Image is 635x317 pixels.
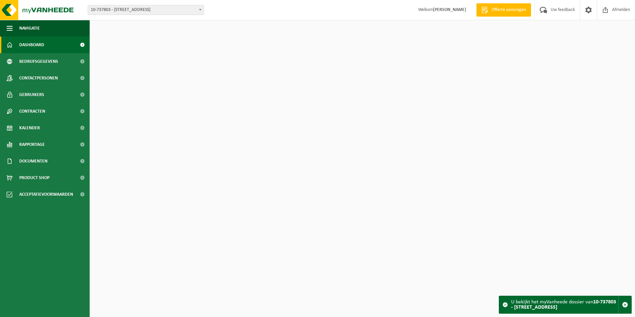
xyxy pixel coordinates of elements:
span: Product Shop [19,169,49,186]
span: Dashboard [19,37,44,53]
strong: 10-737803 - [STREET_ADDRESS] [511,299,616,310]
span: Documenten [19,153,47,169]
span: Gebruikers [19,86,44,103]
span: Kalender [19,120,40,136]
span: 10-737803 - TERRANOVA NV - 9940 EVERGEM, GIPSWEG 6 [88,5,204,15]
a: Offerte aanvragen [476,3,531,17]
span: Bedrijfsgegevens [19,53,58,70]
span: Contactpersonen [19,70,58,86]
span: Acceptatievoorwaarden [19,186,73,203]
span: Navigatie [19,20,40,37]
span: Contracten [19,103,45,120]
div: U bekijkt het myVanheede dossier van [511,296,618,313]
strong: [PERSON_NAME] [433,7,466,12]
span: Rapportage [19,136,45,153]
span: Offerte aanvragen [490,7,528,13]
